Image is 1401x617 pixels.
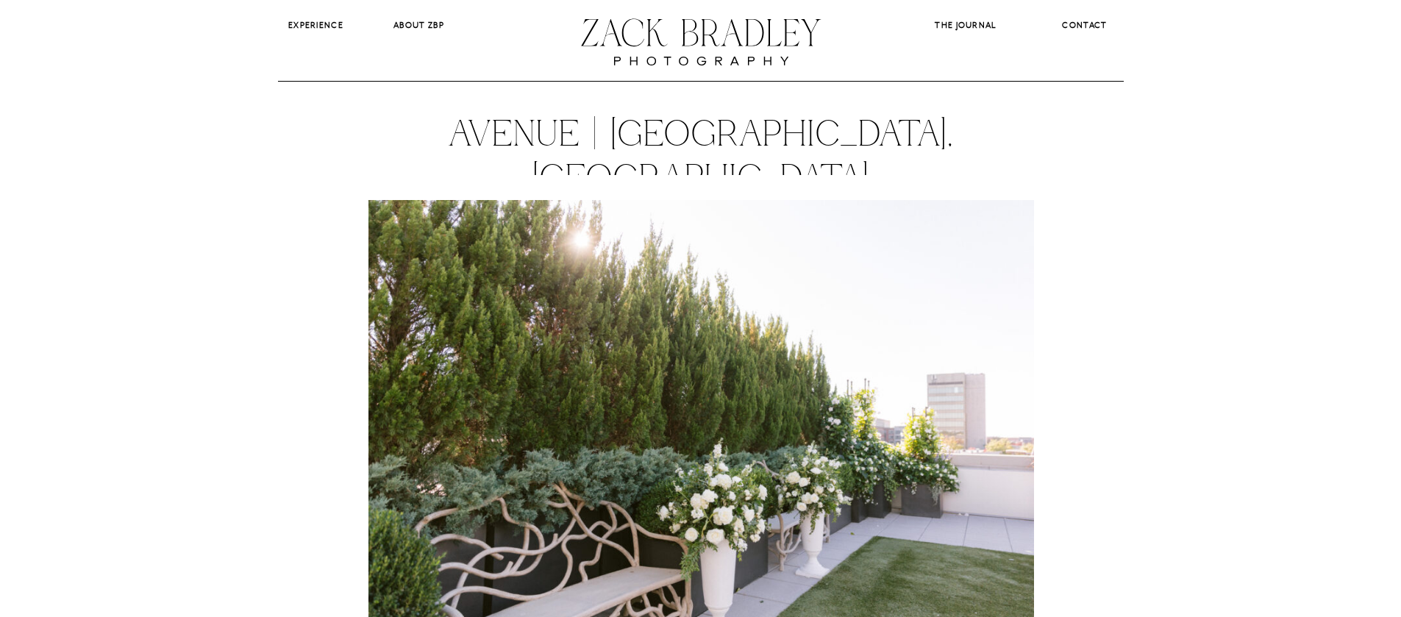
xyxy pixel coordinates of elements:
[444,114,958,202] h1: Avenue | [GEOGRAPHIC_DATA], [GEOGRAPHIC_DATA]
[278,18,354,32] a: Experience
[1050,18,1120,33] a: CONTACT
[1062,20,1107,30] b: CONTACT
[288,20,343,30] b: Experience
[924,18,1008,32] a: The Journal
[381,18,457,32] a: About ZBP
[393,20,444,30] b: About ZBP
[935,20,996,30] b: The Journal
